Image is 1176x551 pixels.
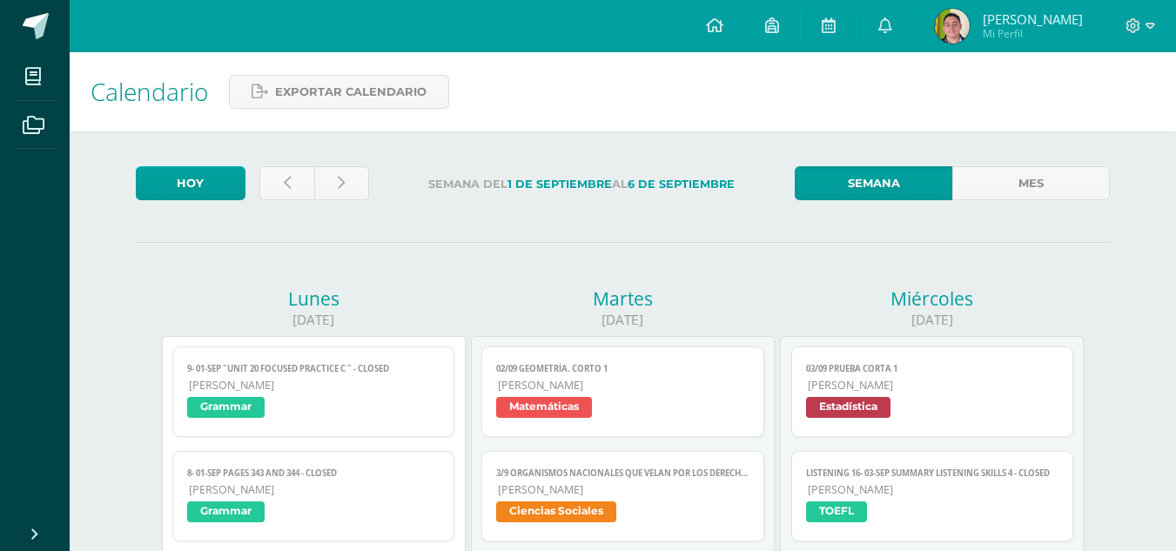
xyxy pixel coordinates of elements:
a: 9- 01-sep "Unit 20 Focused Practice C " - CLOSED[PERSON_NAME]Grammar [172,346,455,437]
span: [PERSON_NAME] [498,482,749,497]
strong: 6 de Septiembre [628,178,735,191]
img: 2ac621d885da50cde50dcbe7d88617bc.png [935,9,970,44]
span: TOEFL [806,501,867,522]
a: Exportar calendario [229,75,449,109]
a: 3/9 Organismos Nacionales que velan por los derechos[PERSON_NAME]Ciencias Sociales [481,451,764,541]
span: [PERSON_NAME] [808,482,1059,497]
a: Mes [952,166,1110,200]
span: 02/09 GEOMETRÍA. Corto 1 [496,363,749,374]
span: 03/09 Prueba corta 1 [806,363,1059,374]
span: [PERSON_NAME] [498,378,749,393]
span: Ciencias Sociales [496,501,616,522]
span: Exportar calendario [275,76,427,108]
span: [PERSON_NAME] [808,378,1059,393]
a: 02/09 GEOMETRÍA. Corto 1[PERSON_NAME]Matemáticas [481,346,764,437]
a: Semana [795,166,952,200]
span: Mi Perfil [983,26,1083,41]
label: Semana del al [383,166,781,202]
span: Grammar [187,501,265,522]
div: [DATE] [162,311,466,329]
span: [PERSON_NAME] [189,378,440,393]
span: 3/9 Organismos Nacionales que velan por los derechos [496,467,749,479]
span: Grammar [187,397,265,418]
span: Estadística [806,397,890,418]
a: LISTENING 16- 03-sep Summary Listening skills 4 - CLOSED[PERSON_NAME]TOEFL [791,451,1074,541]
span: 8- 01-sep Pages 343 and 344 - CLOSED [187,467,440,479]
a: Hoy [136,166,245,200]
div: Martes [471,286,775,311]
span: Calendario [91,75,208,108]
span: Matemáticas [496,397,592,418]
div: [DATE] [471,311,775,329]
strong: 1 de Septiembre [507,178,612,191]
div: [DATE] [780,311,1084,329]
div: Lunes [162,286,466,311]
span: [PERSON_NAME] [983,10,1083,28]
div: Miércoles [780,286,1084,311]
span: [PERSON_NAME] [189,482,440,497]
span: 9- 01-sep "Unit 20 Focused Practice C " - CLOSED [187,363,440,374]
a: 8- 01-sep Pages 343 and 344 - CLOSED[PERSON_NAME]Grammar [172,451,455,541]
span: LISTENING 16- 03-sep Summary Listening skills 4 - CLOSED [806,467,1059,479]
a: 03/09 Prueba corta 1[PERSON_NAME]Estadística [791,346,1074,437]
